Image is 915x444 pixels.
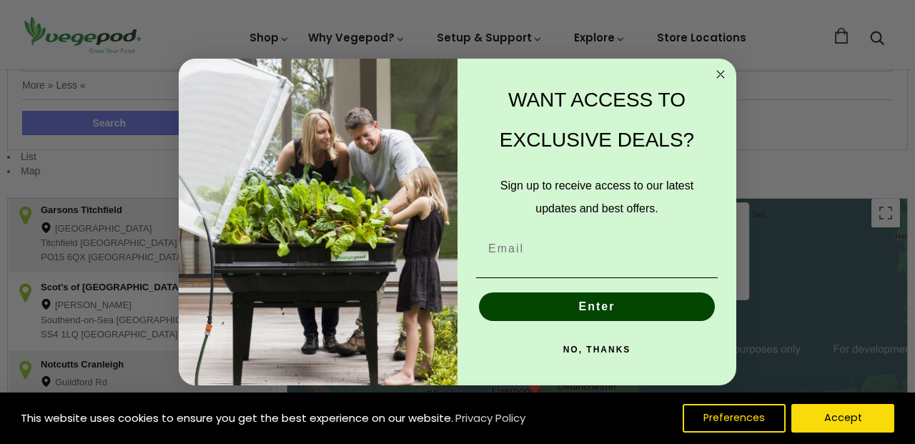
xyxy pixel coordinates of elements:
[479,292,715,321] button: Enter
[476,235,718,263] input: Email
[476,277,718,278] img: underline
[476,335,718,364] button: NO, THANKS
[712,66,729,83] button: Close dialog
[500,89,694,151] span: WANT ACCESS TO EXCLUSIVE DEALS?
[21,410,453,425] span: This website uses cookies to ensure you get the best experience on our website.
[500,179,693,214] span: Sign up to receive access to our latest updates and best offers.
[791,404,894,433] button: Accept
[179,59,457,385] img: e9d03583-1bb1-490f-ad29-36751b3212ff.jpeg
[683,404,786,433] button: Preferences
[453,405,528,431] a: Privacy Policy (opens in a new tab)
